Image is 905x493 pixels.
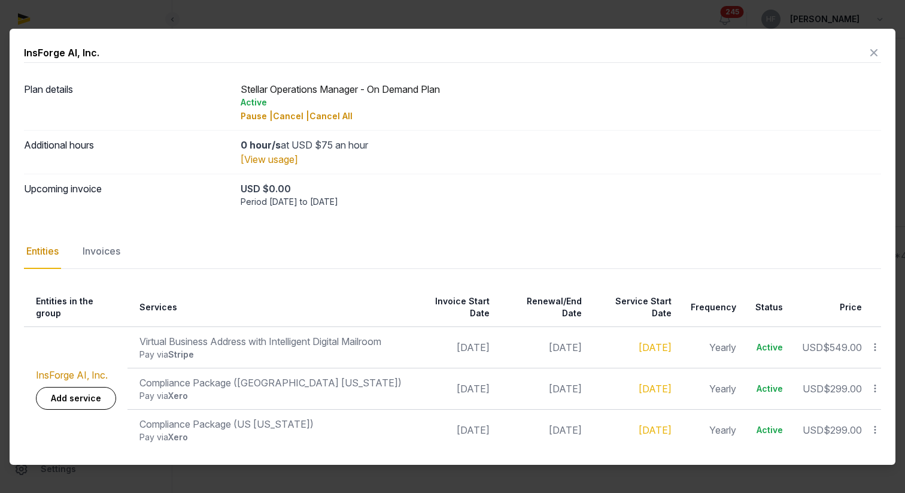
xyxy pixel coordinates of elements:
[273,111,309,121] span: Cancel |
[24,82,231,123] dt: Plan details
[823,341,862,353] span: $549.00
[755,424,783,436] div: Active
[168,349,194,359] span: Stripe
[24,182,231,208] dt: Upcoming invoice
[139,390,402,402] div: Pay via
[824,424,862,436] span: $299.00
[24,46,99,60] div: InsForge AI, Inc.
[241,182,881,196] div: USD $0.00
[241,96,881,108] div: Active
[139,431,402,443] div: Pay via
[639,424,672,436] a: [DATE]
[241,196,881,208] div: Period [DATE] to [DATE]
[497,326,590,368] td: [DATE]
[139,334,402,349] div: Virtual Business Address with Intelligent Digital Mailroom
[497,409,590,450] td: [DATE]
[409,409,497,450] td: [DATE]
[497,288,590,327] th: Renewal/End Date
[139,417,402,431] div: Compliance Package (US [US_STATE])
[241,153,298,165] a: [View usage]
[36,387,116,410] a: Add service
[755,383,783,395] div: Active
[824,383,862,395] span: $299.00
[309,111,353,121] span: Cancel All
[24,234,881,269] nav: Tabs
[679,326,743,368] td: Yearly
[127,288,409,327] th: Services
[802,341,823,353] span: USD
[803,424,824,436] span: USD
[639,341,672,353] a: [DATE]
[679,409,743,450] td: Yearly
[168,391,188,401] span: Xero
[80,234,123,269] div: Invoices
[409,326,497,368] td: [DATE]
[497,368,590,409] td: [DATE]
[241,111,273,121] span: Pause |
[679,368,743,409] td: Yearly
[679,288,743,327] th: Frequency
[24,234,61,269] div: Entities
[639,383,672,395] a: [DATE]
[743,288,790,327] th: Status
[241,138,881,152] div: at USD $75 an hour
[24,138,231,167] dt: Additional hours
[803,383,824,395] span: USD
[241,82,881,123] div: Stellar Operations Manager - On Demand Plan
[168,432,188,442] span: Xero
[24,288,127,327] th: Entities in the group
[409,368,497,409] td: [DATE]
[755,341,783,353] div: Active
[36,369,108,381] a: InsForge AI, Inc.
[409,288,497,327] th: Invoice Start Date
[790,288,869,327] th: Price
[139,349,402,361] div: Pay via
[139,376,402,390] div: Compliance Package ([GEOGRAPHIC_DATA] [US_STATE])
[589,288,679,327] th: Service Start Date
[241,139,281,151] strong: 0 hour/s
